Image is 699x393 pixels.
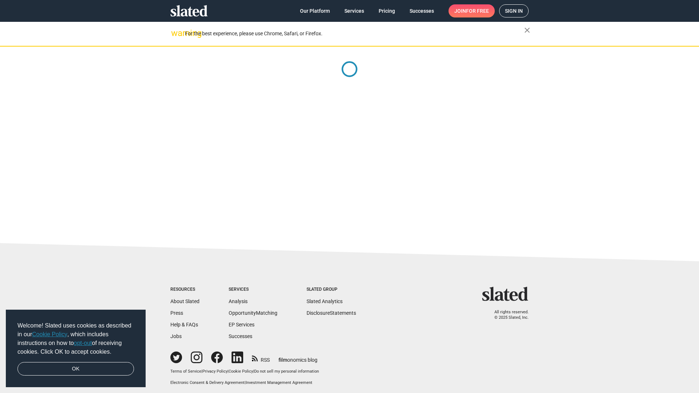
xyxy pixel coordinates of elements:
[185,29,524,39] div: For the best experience, please use Chrome, Safari, or Firefox.
[170,333,182,339] a: Jobs
[170,310,183,316] a: Press
[170,369,201,374] a: Terms of Service
[228,369,229,374] span: |
[523,26,532,35] mat-icon: close
[229,310,277,316] a: OpportunityMatching
[307,287,356,293] div: Slated Group
[379,4,395,17] span: Pricing
[487,310,529,320] p: All rights reserved. © 2025 Slated, Inc.
[17,362,134,376] a: dismiss cookie message
[74,340,92,346] a: opt-out
[410,4,434,17] span: Successes
[229,298,248,304] a: Analysis
[454,4,489,17] span: Join
[279,351,317,364] a: filmonomics blog
[373,4,401,17] a: Pricing
[279,357,287,363] span: film
[32,331,67,337] a: Cookie Policy
[294,4,336,17] a: Our Platform
[201,369,202,374] span: |
[254,369,319,374] button: Do not sell my personal information
[170,287,200,293] div: Resources
[252,352,270,364] a: RSS
[300,4,330,17] span: Our Platform
[499,4,529,17] a: Sign in
[246,380,312,385] a: Investment Management Agreement
[170,322,198,327] a: Help & FAQs
[505,5,523,17] span: Sign in
[229,333,252,339] a: Successes
[253,369,254,374] span: |
[466,4,489,17] span: for free
[17,321,134,356] span: Welcome! Slated uses cookies as described in our , which includes instructions on how to of recei...
[245,380,246,385] span: |
[229,322,254,327] a: EP Services
[404,4,440,17] a: Successes
[170,298,200,304] a: About Slated
[229,369,253,374] a: Cookie Policy
[339,4,370,17] a: Services
[449,4,495,17] a: Joinfor free
[6,310,146,388] div: cookieconsent
[229,287,277,293] div: Services
[307,310,356,316] a: DisclosureStatements
[202,369,228,374] a: Privacy Policy
[170,380,245,385] a: Electronic Consent & Delivery Agreement
[344,4,364,17] span: Services
[171,29,180,37] mat-icon: warning
[307,298,343,304] a: Slated Analytics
